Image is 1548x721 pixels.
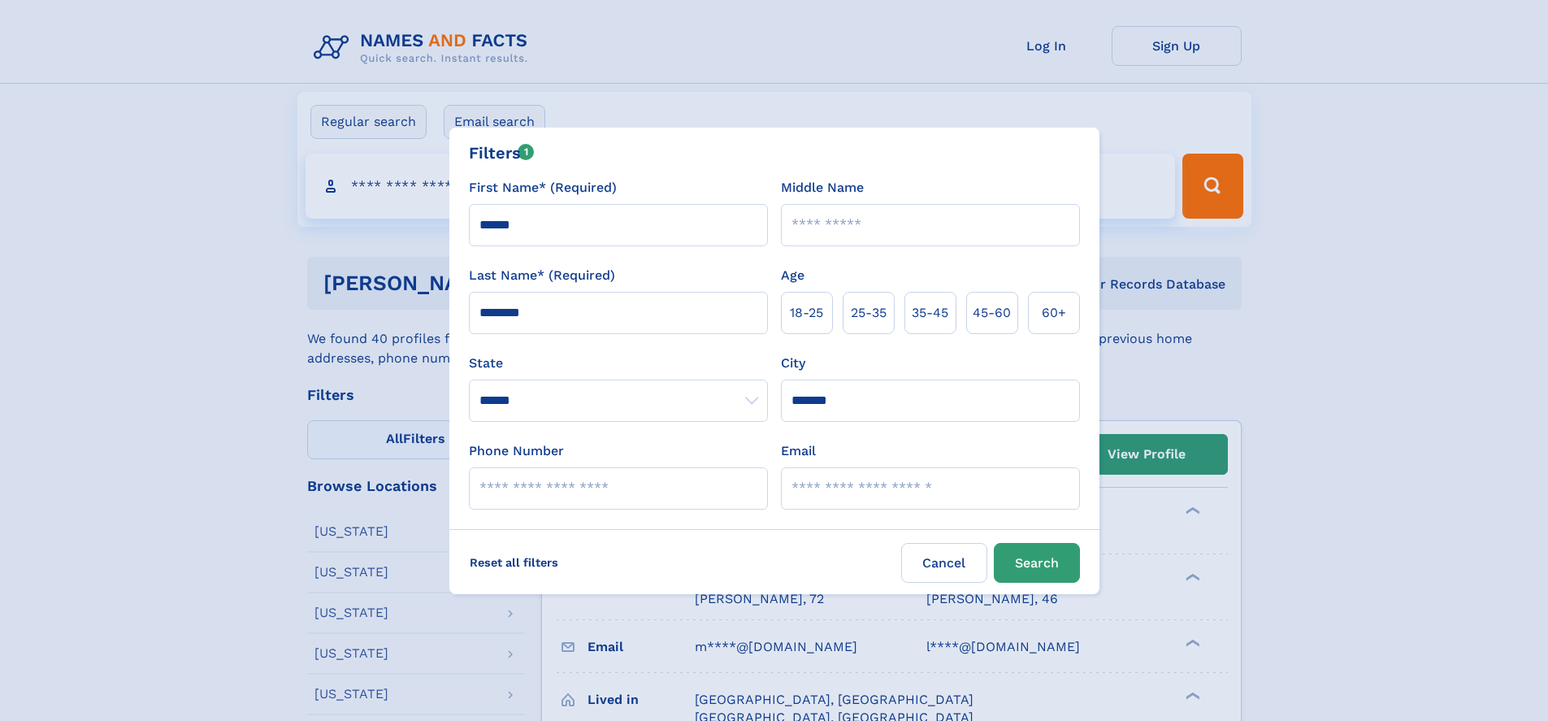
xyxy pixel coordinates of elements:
[469,441,564,461] label: Phone Number
[912,303,948,323] span: 35‑45
[1042,303,1066,323] span: 60+
[781,354,805,373] label: City
[469,266,615,285] label: Last Name* (Required)
[469,141,535,165] div: Filters
[851,303,887,323] span: 25‑35
[781,178,864,198] label: Middle Name
[994,543,1080,583] button: Search
[973,303,1011,323] span: 45‑60
[781,266,804,285] label: Age
[901,543,987,583] label: Cancel
[790,303,823,323] span: 18‑25
[781,441,816,461] label: Email
[469,354,768,373] label: State
[469,178,617,198] label: First Name* (Required)
[459,543,569,582] label: Reset all filters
